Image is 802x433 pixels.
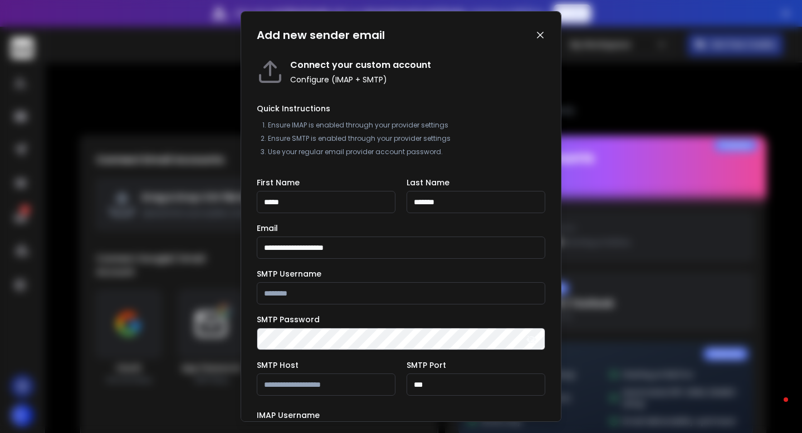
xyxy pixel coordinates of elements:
[257,411,320,419] label: IMAP Username
[257,27,385,43] h1: Add new sender email
[407,179,449,186] label: Last Name
[268,147,545,156] li: Use your regular email provider account password.
[290,58,431,72] h1: Connect your custom account
[257,316,320,323] label: SMTP Password
[257,179,300,186] label: First Name
[268,121,545,130] li: Ensure IMAP is enabled through your provider settings
[407,361,446,369] label: SMTP Port
[257,224,278,232] label: Email
[761,395,788,421] iframe: Intercom live chat
[268,134,545,143] li: Ensure SMTP is enabled through your provider settings
[257,361,299,369] label: SMTP Host
[290,74,431,85] p: Configure (IMAP + SMTP)
[257,270,321,278] label: SMTP Username
[257,103,545,114] h2: Quick Instructions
